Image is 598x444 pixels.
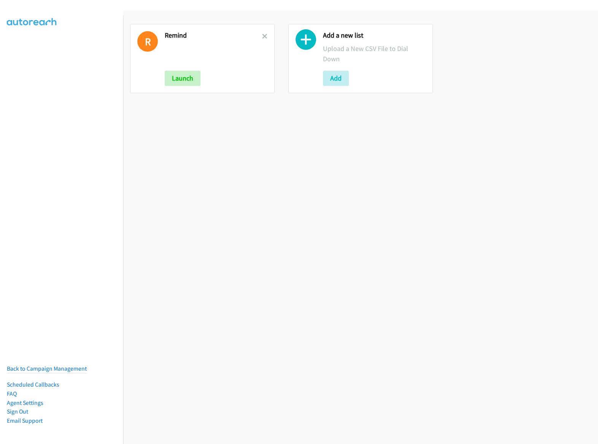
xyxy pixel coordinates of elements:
a: Scheduled Callbacks [7,381,59,388]
a: Email Support [7,417,43,424]
a: FAQ [7,390,17,397]
a: Back to Campaign Management [7,365,87,372]
h2: Remind [165,31,262,40]
h2: Add a new list [323,31,426,40]
p: Upload a New CSV File to Dial Down [323,43,426,64]
a: Agent Settings [7,399,43,406]
button: Add [323,71,349,86]
button: Launch [165,71,200,86]
h1: R [137,31,158,52]
a: Sign Out [7,408,28,415]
